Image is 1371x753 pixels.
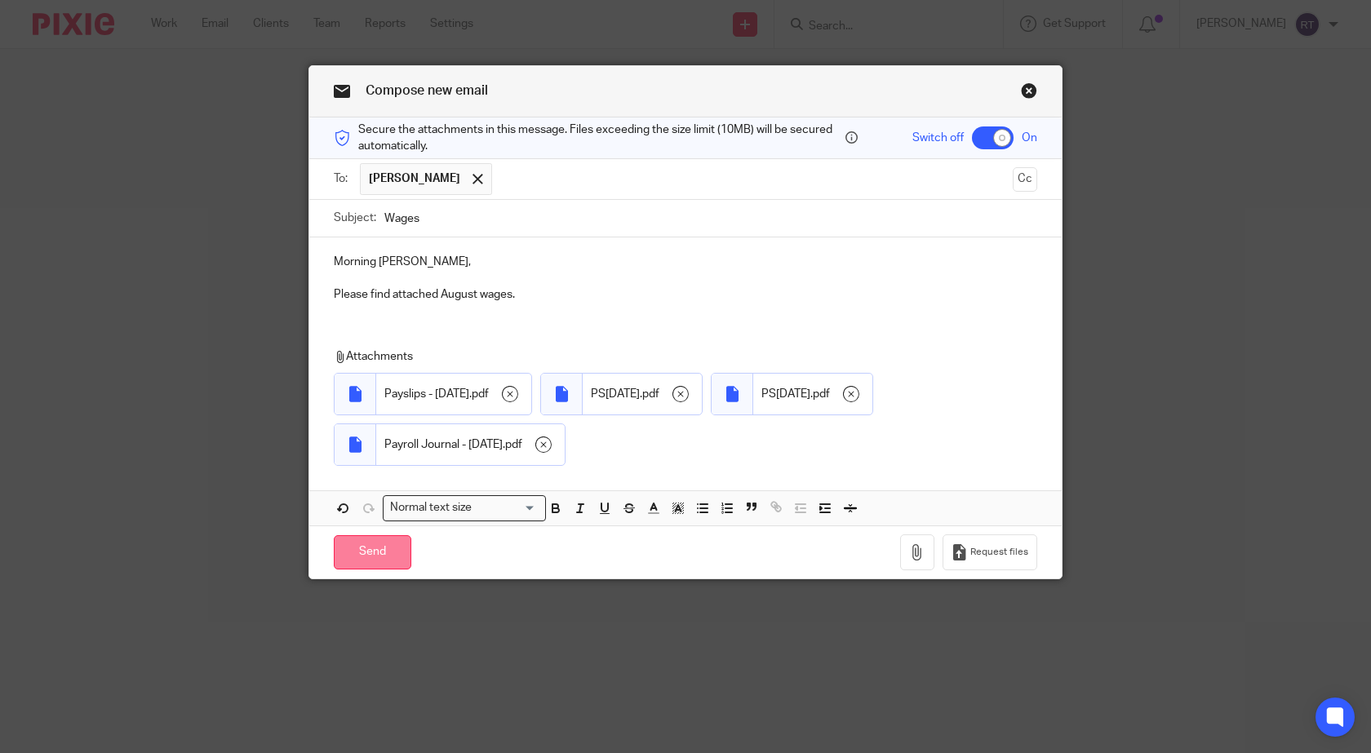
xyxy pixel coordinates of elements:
[1013,167,1037,192] button: Cc
[912,130,964,146] span: Switch off
[376,374,531,414] div: .
[761,386,810,402] span: PS[DATE]
[334,171,352,187] label: To:
[1022,130,1037,146] span: On
[970,546,1028,559] span: Request files
[366,84,488,97] span: Compose new email
[1021,82,1037,104] a: Close this dialog window
[334,254,1037,270] p: Morning [PERSON_NAME],
[943,534,1037,571] button: Request files
[472,386,489,402] span: pdf
[813,386,830,402] span: pdf
[334,210,376,226] label: Subject:
[591,386,640,402] span: PS[DATE]
[358,122,841,155] span: Secure the attachments in this message. Files exceeding the size limit (10MB) will be secured aut...
[376,424,565,465] div: .
[334,535,411,570] input: Send
[383,495,546,520] div: Search for option
[477,499,536,516] input: Search for option
[642,386,659,402] span: pdf
[384,386,469,402] span: Payslips - [DATE]
[334,348,1023,365] p: Attachments
[753,374,872,414] div: .
[384,436,503,453] span: Payroll Journal - [DATE]
[583,374,702,414] div: .
[387,499,476,516] span: Normal text size
[505,436,522,453] span: pdf
[369,171,460,187] span: [PERSON_NAME]
[334,286,1037,303] p: Please find attached August wages.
